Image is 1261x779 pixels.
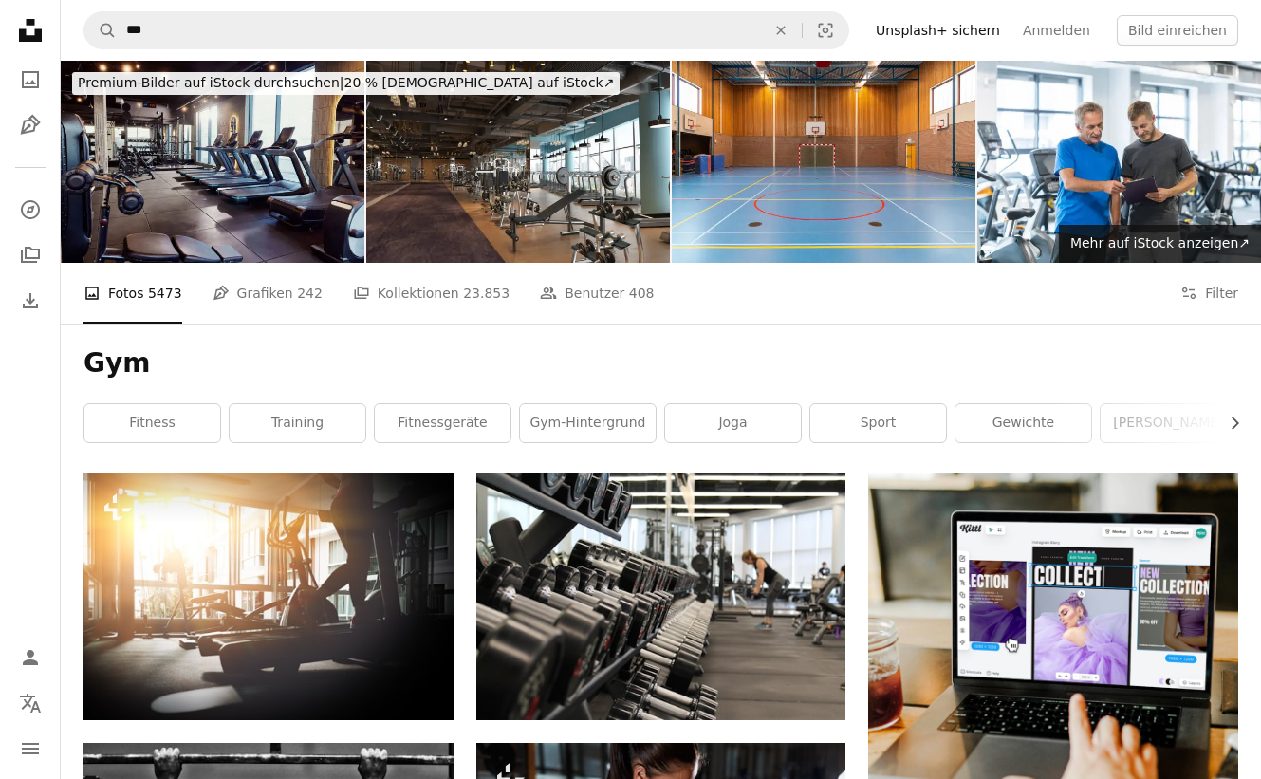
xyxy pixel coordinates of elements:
[463,283,510,304] span: 23.853
[665,404,801,442] a: Joga
[11,639,49,677] a: Anmelden / Registrieren
[760,12,802,48] button: Löschen
[297,283,323,304] span: 242
[11,191,49,229] a: Entdecken
[11,106,49,144] a: Grafiken
[1101,404,1236,442] a: [PERSON_NAME]
[1070,235,1250,250] span: Mehr auf iStock anzeigen ↗
[1117,15,1238,46] button: Bild einreichen
[1059,225,1261,263] a: Mehr auf iStock anzeigen↗
[11,236,49,274] a: Kollektionen
[83,11,849,49] form: Finden Sie Bildmaterial auf der ganzen Webseite
[213,263,323,324] a: Grafiken 242
[11,684,49,722] button: Sprache
[476,588,846,605] a: Frau steht umgeben von Trainingsgeräten
[672,61,975,263] img: School-Fitnessraum
[803,12,848,48] button: Visuelle Suche
[864,15,1011,46] a: Unsplash+ sichern
[520,404,656,442] a: Gym-Hintergrund
[476,473,846,720] img: Frau steht umgeben von Trainingsgeräten
[353,263,510,324] a: Kollektionen 23.853
[366,61,670,263] img: 3D-Rendering-Fitnessstudio Fitness-Wellness-Center
[83,346,1238,380] h1: Gym
[955,404,1091,442] a: Gewichte
[11,282,49,320] a: Bisherige Downloads
[1011,15,1102,46] a: Anmelden
[11,61,49,99] a: Fotos
[78,75,344,90] span: Premium-Bilder auf iStock durchsuchen |
[78,75,614,90] span: 20 % [DEMOGRAPHIC_DATA] auf iStock ↗
[84,12,117,48] button: Unsplash suchen
[540,263,654,324] a: Benutzer 408
[1217,404,1238,442] button: Liste nach rechts verschieben
[810,404,946,442] a: Sport
[61,61,364,263] img: Moderner Fitnessraum mit Trainingsgeräten.
[11,730,49,768] button: Menü
[230,404,365,442] a: Training
[1180,263,1238,324] button: Filter
[375,404,510,442] a: Fitnessgeräte
[629,283,655,304] span: 408
[61,61,631,106] a: Premium-Bilder auf iStock durchsuchen|20 % [DEMOGRAPHIC_DATA] auf iStock↗
[84,404,220,442] a: Fitness
[83,588,454,605] a: Silhouette Image für Frau, die in einem Fitnessstudio auf einem Laufband läuft Konzept für Bewegu...
[83,473,454,720] img: Silhouette Image für Frau, die in einem Fitnessstudio auf einem Laufband läuft Konzept für Bewegu...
